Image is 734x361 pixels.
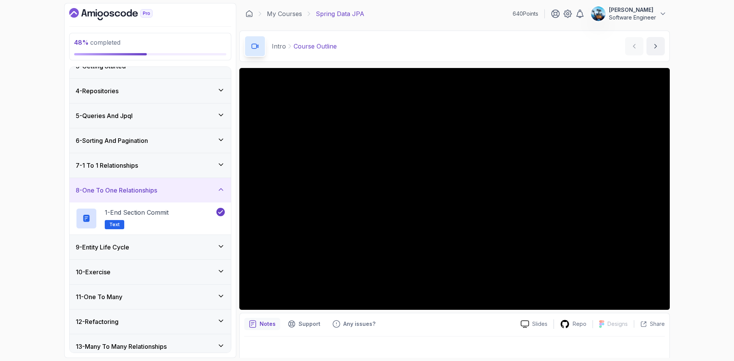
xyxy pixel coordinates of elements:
button: 5-Queries And Jpql [70,104,231,128]
p: 640 Points [513,10,538,18]
a: Slides [515,320,554,328]
p: Support [299,320,320,328]
button: next content [646,37,665,55]
h3: 12 - Refactoring [76,317,119,326]
p: Any issues? [343,320,375,328]
button: 10-Exercise [70,260,231,284]
button: 7-1 To 1 Relationships [70,153,231,178]
button: 6-Sorting And Pagination [70,128,231,153]
p: Slides [532,320,547,328]
iframe: 1 - Course Outline [239,68,670,310]
button: 13-Many To Many Relationships [70,334,231,359]
button: 1-End Section CommitText [76,208,225,229]
span: completed [74,39,120,46]
a: Dashboard [245,10,253,18]
p: Repo [573,320,586,328]
h3: 4 - Repositories [76,86,119,96]
span: 48 % [74,39,89,46]
p: Intro [272,42,286,51]
p: [PERSON_NAME] [609,6,656,14]
button: user profile image[PERSON_NAME]Software Engineer [591,6,667,21]
h3: 8 - One To One Relationships [76,186,157,195]
button: Feedback button [328,318,380,330]
h3: 5 - Queries And Jpql [76,111,133,120]
img: user profile image [591,6,606,21]
p: Designs [607,320,628,328]
p: Share [650,320,665,328]
p: Course Outline [294,42,337,51]
p: Notes [260,320,276,328]
h3: 13 - Many To Many Relationships [76,342,167,351]
button: 8-One To One Relationships [70,178,231,202]
h3: 9 - Entity Life Cycle [76,243,129,252]
h3: 10 - Exercise [76,267,110,277]
button: previous content [625,37,643,55]
a: My Courses [267,9,302,18]
button: 4-Repositories [70,79,231,103]
h3: 11 - One To Many [76,292,122,301]
a: Repo [554,319,593,329]
button: notes button [244,318,280,330]
button: 12-Refactoring [70,309,231,334]
p: 1 - End Section Commit [105,208,169,217]
button: Support button [283,318,325,330]
span: Text [109,222,120,228]
a: Dashboard [69,8,170,20]
h3: 6 - Sorting And Pagination [76,136,148,145]
button: 11-One To Many [70,285,231,309]
button: Share [634,320,665,328]
h3: 7 - 1 To 1 Relationships [76,161,138,170]
button: 9-Entity Life Cycle [70,235,231,259]
p: Software Engineer [609,14,656,21]
p: Spring Data JPA [316,9,364,18]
